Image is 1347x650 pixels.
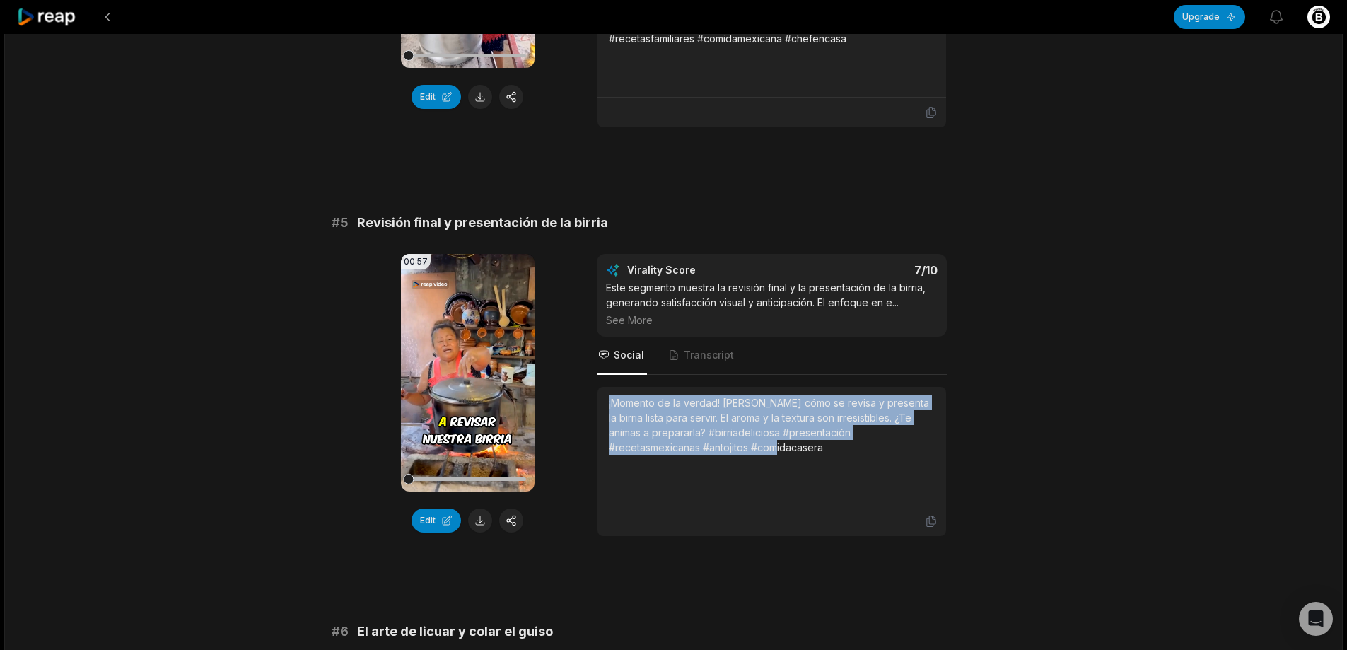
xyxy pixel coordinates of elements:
button: Edit [412,509,461,533]
span: # 6 [332,622,349,642]
button: Upgrade [1174,5,1245,29]
button: Edit [412,85,461,109]
span: # 5 [332,213,349,233]
span: Revisión final y presentación de la birria [357,213,608,233]
video: Your browser does not support mp4 format. [401,254,535,492]
div: Virality Score [627,263,779,277]
div: Open Intercom Messenger [1299,602,1333,636]
span: Social [614,348,644,362]
div: Este segmento muestra la revisión final y la presentación de la birria, generando satisfacción vi... [606,280,938,327]
span: El arte de licuar y colar el guiso [357,622,553,642]
span: Transcript [684,348,734,362]
div: See More [606,313,938,327]
nav: Tabs [597,337,947,375]
div: ¡Momento de la verdad! [PERSON_NAME] cómo se revisa y presenta la birria lista para servir. El ar... [609,395,935,455]
div: 7 /10 [786,263,938,277]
